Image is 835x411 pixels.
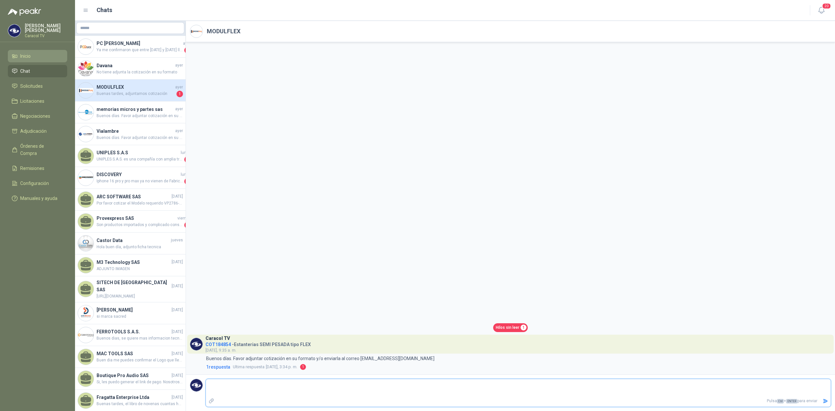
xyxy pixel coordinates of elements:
[177,215,191,221] span: viernes
[300,364,306,370] span: 1
[20,68,30,75] span: Chat
[206,395,217,407] label: Adjuntar archivos
[217,395,820,407] p: Pulsa + para enviar
[78,126,94,142] img: Company Logo
[8,177,67,190] a: Configuración
[97,266,183,272] span: ADJUNTO IMAGEN
[786,399,797,403] span: ENTER
[8,50,67,62] a: Inicio
[207,27,240,36] h2: MODULFLEX
[183,40,191,47] span: ayer
[97,222,183,228] span: Son productos importados y complicado conseguir local
[20,128,47,135] span: Adjudicación
[97,259,170,266] h4: M3 Technology SAS
[75,101,186,123] a: Company Logomemorias micros y partes sasayerBuenos días. Favor adjuntar cotización en su formato ...
[822,3,831,9] span: 20
[496,325,519,331] span: Hilos sin leer
[8,125,67,137] a: Adjudicación
[97,113,183,119] span: Buenos días. Favor adjuntar cotización en su formato y/o enviarla al correo [EMAIL_ADDRESS][DOMAI...
[97,244,183,250] span: Hola buen día, adjunto ficha tecnica
[175,84,183,90] span: ayer
[190,25,203,38] img: Company Logo
[8,162,67,175] a: Remisiones
[78,170,94,186] img: Company Logo
[75,233,186,254] a: Company LogoCastor DatajuevesHola buen día, adjunto ficha tecnica
[172,373,183,379] span: [DATE]
[97,40,182,47] h4: PC [PERSON_NAME]
[75,324,186,346] a: Company LogoFERROTOOLS S.A.S.[DATE]Buenos dias, se quiere mas informacion tecnica (capacidad, cau...
[8,8,41,16] img: Logo peakr
[97,328,170,335] h4: FERROTOOLS S.A.S.
[75,346,186,368] a: MAC TOOLS SAS[DATE]Buen dia me puedes confirmar el Logo que lleva impreso por favor
[172,394,183,401] span: [DATE]
[190,338,203,350] img: Company Logo
[20,83,43,90] span: Solicitudes
[8,140,67,160] a: Órdenes de Compra
[184,222,191,228] span: 3
[233,364,297,370] span: [DATE], 3:34 p. m.
[97,91,175,97] span: Buenas tardes, adjuntamos cotización
[190,379,203,391] img: Company Logo
[75,167,186,189] a: Company LogoDISCOVERYlunesIphone 16 pro y pro max ya no vienen de Fabrica, podemos ofrecer 16 nor...
[820,395,831,407] button: Enviar
[97,306,170,313] h4: [PERSON_NAME]
[172,329,183,335] span: [DATE]
[75,189,186,211] a: ARC SOFTWARE SAS[DATE]Por favor cotizar el Modelo requerido VP2786-4K, en caso de no contar con e...
[75,123,186,145] a: Company LogoVialambreayerBuenos días. Favor adjuntar cotización en su formato y/o enviarla al cor...
[97,293,183,299] span: [URL][DOMAIN_NAME]
[184,47,191,53] span: 3
[97,149,179,156] h4: UNIPLES S.A.S
[97,200,183,206] span: Por favor cotizar el Modelo requerido VP2786-4K, en caso de no contar con este modelo NO COTIZAR
[97,350,170,357] h4: MAC TOOLS SAS
[205,348,236,353] span: [DATE], 9:35 a. m.
[25,34,67,38] p: Caracol TV
[521,325,526,330] span: 1
[97,193,170,200] h4: ARC SOFTWARE SAS
[97,62,174,69] h4: Davana
[184,156,191,163] span: 1
[25,23,67,33] p: [PERSON_NAME] [PERSON_NAME]
[205,363,831,371] a: 1respuestaUltima respuesta[DATE], 3:34 p. m.1
[75,36,186,58] a: Company LogoPC [PERSON_NAME]ayerYa me confirmaron que entre [DATE] y [DATE] llegan los cotizados ...
[97,171,179,178] h4: DISCOVERY
[181,172,191,178] span: lunes
[78,305,94,321] img: Company Logo
[97,106,174,113] h4: memorias micros y partes sas
[78,236,94,251] img: Company Logo
[75,254,186,276] a: M3 Technology SAS[DATE]ADJUNTO IMAGEN
[777,399,784,403] span: Ctrl
[97,237,170,244] h4: Castor Data
[172,259,183,265] span: [DATE]
[97,128,174,135] h4: Vialambre
[172,351,183,357] span: [DATE]
[8,65,67,77] a: Chat
[75,302,186,324] a: Company Logo[PERSON_NAME][DATE]si marca sacred
[8,24,21,37] img: Company Logo
[97,394,170,401] h4: Fragatta Enterprise Ltda
[75,211,186,233] a: Provexpress SASviernesSon productos importados y complicado conseguir local3
[175,62,183,68] span: ayer
[78,104,94,120] img: Company Logo
[97,401,183,407] span: Buenas tardes, el libro de novenas cuantas hojas tiene?, material y a cuantas tintas la impresión...
[75,276,186,302] a: SITECH DE [GEOGRAPHIC_DATA] SAS[DATE][URL][DOMAIN_NAME]
[20,195,57,202] span: Manuales y ayuda
[172,193,183,200] span: [DATE]
[78,327,94,343] img: Company Logo
[97,6,112,15] h1: Chats
[20,113,50,120] span: Negociaciones
[97,47,183,53] span: Ya me confirmaron que entre [DATE] y [DATE] llegan los cotizados originalmente de 1 metro. Entonc...
[205,340,311,346] h4: - Estanterias SEMI PESADA tipo FLEX
[8,80,67,92] a: Solicitudes
[97,357,183,363] span: Buen dia me puedes confirmar el Logo que lleva impreso por favor
[78,61,94,76] img: Company Logo
[78,39,94,54] img: Company Logo
[97,215,176,222] h4: Provexpress SAS
[493,323,528,332] a: Hilos sin leer1
[97,156,183,163] span: UNIPLES S.A.S. es una compañía con amplia trayectoria en el mercado colombiano, ofrecemos solucio...
[75,58,186,80] a: Company LogoDavanaayerNo tiene adjunta la cotización en su formato
[97,178,183,185] span: Iphone 16 pro y pro max ya no vienen de Fabrica, podemos ofrecer 16 normal o 17 pro y pro max
[172,307,183,313] span: [DATE]
[205,342,231,347] span: COT184854
[20,180,49,187] span: Configuración
[97,279,170,293] h4: SITECH DE [GEOGRAPHIC_DATA] SAS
